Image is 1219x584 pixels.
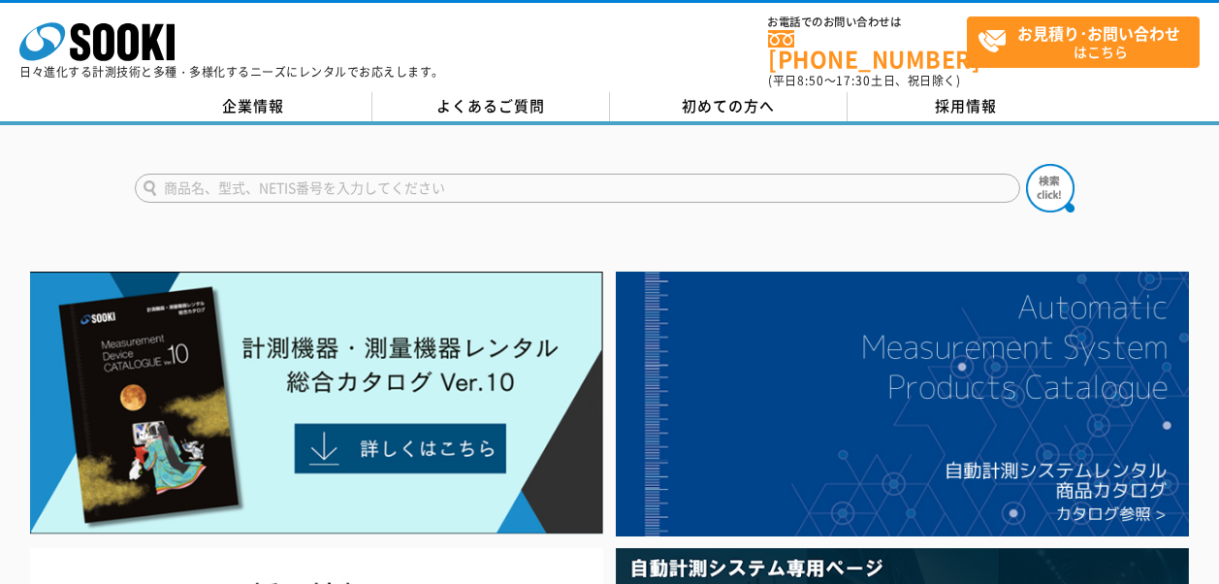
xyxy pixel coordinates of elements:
[1026,164,1075,212] img: btn_search.png
[30,272,603,535] img: Catalog Ver10
[797,72,824,89] span: 8:50
[19,66,444,78] p: 日々進化する計測技術と多種・多様化するニーズにレンタルでお応えします。
[135,174,1020,203] input: 商品名、型式、NETIS番号を入力してください
[610,92,848,121] a: 初めての方へ
[616,272,1189,536] img: 自動計測システムカタログ
[848,92,1085,121] a: 採用情報
[768,30,967,70] a: [PHONE_NUMBER]
[682,95,775,116] span: 初めての方へ
[1017,21,1180,45] strong: お見積り･お問い合わせ
[372,92,610,121] a: よくあるご質問
[836,72,871,89] span: 17:30
[135,92,372,121] a: 企業情報
[978,17,1199,66] span: はこちら
[768,72,960,89] span: (平日 ～ 土日、祝日除く)
[768,16,967,28] span: お電話でのお問い合わせは
[967,16,1200,68] a: お見積り･お問い合わせはこちら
